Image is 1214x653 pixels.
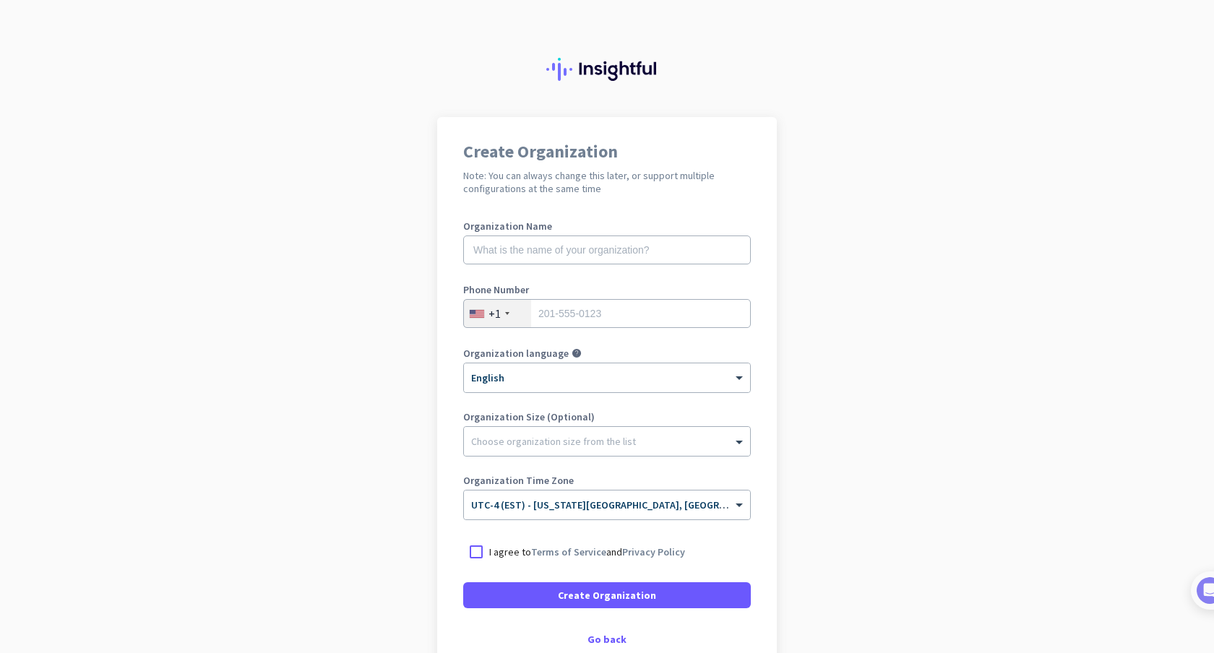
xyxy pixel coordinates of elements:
[572,348,582,358] i: help
[463,143,751,160] h1: Create Organization
[463,475,751,485] label: Organization Time Zone
[488,306,501,321] div: +1
[463,299,751,328] input: 201-555-0123
[463,348,569,358] label: Organization language
[463,582,751,608] button: Create Organization
[463,285,751,295] label: Phone Number
[546,58,668,81] img: Insightful
[622,545,685,558] a: Privacy Policy
[463,634,751,644] div: Go back
[463,412,751,422] label: Organization Size (Optional)
[463,221,751,231] label: Organization Name
[558,588,656,602] span: Create Organization
[463,235,751,264] input: What is the name of your organization?
[531,545,606,558] a: Terms of Service
[489,545,685,559] p: I agree to and
[463,169,751,195] h2: Note: You can always change this later, or support multiple configurations at the same time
